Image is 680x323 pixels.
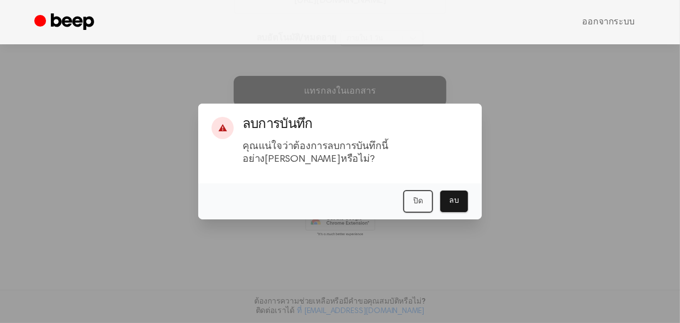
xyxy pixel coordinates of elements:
a: ออกจากระบบ [571,9,646,35]
div: ⚠ [212,117,234,139]
a: บี๊บ [34,12,97,33]
font: ปิด [413,197,423,205]
font: ลบ [449,197,459,204]
font: คุณแน่ใจว่าต้องการลบการบันทึกนี้อย่าง[PERSON_NAME]หรือไม่? [243,142,388,165]
font: ลบการบันทึก [243,117,313,131]
button: ปิด [403,190,433,213]
font: ออกจากระบบ [583,18,635,27]
button: ลบ [440,190,468,213]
